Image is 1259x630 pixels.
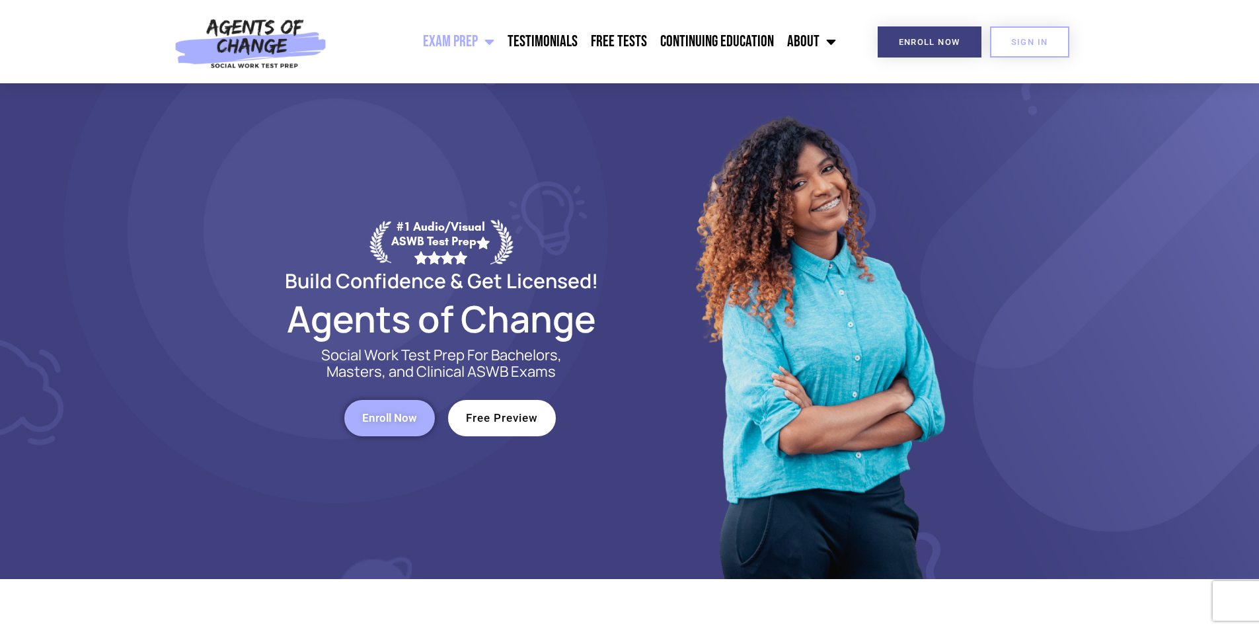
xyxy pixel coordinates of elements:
[878,26,981,58] a: Enroll Now
[391,219,490,264] div: #1 Audio/Visual ASWB Test Prep
[334,25,843,58] nav: Menu
[344,400,435,436] a: Enroll Now
[253,271,630,290] h2: Build Confidence & Get Licensed!
[584,25,654,58] a: Free Tests
[448,400,556,436] a: Free Preview
[501,25,584,58] a: Testimonials
[1011,38,1048,46] span: SIGN IN
[654,25,781,58] a: Continuing Education
[306,347,577,380] p: Social Work Test Prep For Bachelors, Masters, and Clinical ASWB Exams
[253,303,630,334] h2: Agents of Change
[466,413,538,424] span: Free Preview
[781,25,843,58] a: About
[899,38,960,46] span: Enroll Now
[416,25,501,58] a: Exam Prep
[990,26,1069,58] a: SIGN IN
[362,413,417,424] span: Enroll Now
[686,83,950,579] img: Website Image 1 (1)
